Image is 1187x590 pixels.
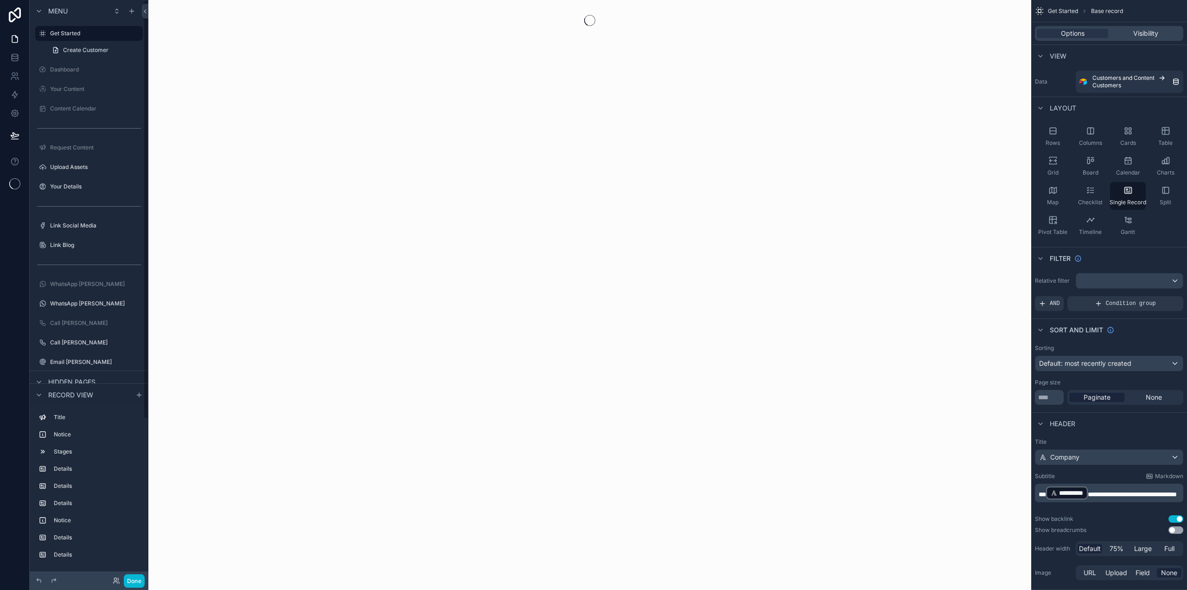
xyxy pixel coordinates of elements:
[124,574,145,588] button: Done
[1091,7,1123,15] span: Base record
[1048,7,1078,15] span: Get Started
[1035,545,1072,552] label: Header width
[1116,169,1140,176] span: Calendar
[1110,212,1146,240] button: Gantt
[1106,300,1156,307] span: Condition group
[1084,568,1096,577] span: URL
[48,377,96,387] span: Hidden pages
[1035,484,1183,502] div: scrollable content
[54,482,139,490] label: Details
[1035,526,1086,534] div: Show breadcrumbs
[35,218,143,233] a: Link Social Media
[35,140,143,155] a: Request Content
[1133,29,1158,38] span: Visibility
[50,183,141,190] label: Your Details
[1050,453,1079,462] span: Company
[1072,212,1108,240] button: Timeline
[1035,569,1072,577] label: Image
[1035,379,1060,386] label: Page size
[1050,52,1066,61] span: View
[1105,568,1127,577] span: Upload
[1035,356,1183,371] button: Default: most recently created
[1046,139,1060,147] span: Rows
[54,517,139,524] label: Notice
[1050,254,1071,263] span: Filter
[1134,544,1152,553] span: Large
[35,160,143,175] a: Upload Assets
[54,431,139,438] label: Notice
[50,319,141,327] label: Call [PERSON_NAME]
[54,551,139,558] label: Details
[1120,139,1136,147] span: Cards
[1148,182,1183,210] button: Split
[50,105,141,112] label: Content Calendar
[48,390,93,400] span: Record view
[54,534,139,541] label: Details
[1148,152,1183,180] button: Charts
[50,163,141,171] label: Upload Assets
[1146,473,1183,480] a: Markdown
[63,46,108,54] span: Create Customer
[54,499,139,507] label: Details
[1092,82,1121,89] span: Customers
[1084,393,1110,402] span: Paginate
[1078,199,1103,206] span: Checklist
[1035,152,1071,180] button: Grid
[1047,169,1059,176] span: Grid
[50,222,141,229] label: Link Social Media
[1110,152,1146,180] button: Calendar
[1047,199,1059,206] span: Map
[1161,568,1177,577] span: None
[50,300,141,307] label: WhatsApp [PERSON_NAME]
[50,85,141,93] label: Your Content
[1160,199,1171,206] span: Split
[35,101,143,116] a: Content Calendar
[1121,228,1135,236] span: Gantt
[54,414,139,421] label: Title
[1038,228,1067,236] span: Pivot Table
[30,406,148,571] div: scrollable content
[1110,199,1146,206] span: Single Record
[1146,393,1162,402] span: None
[35,26,143,41] a: Get Started
[35,238,143,253] a: Link Blog
[46,43,143,58] a: Create Customer
[1035,449,1183,465] button: Company
[1050,104,1076,113] span: Layout
[1035,78,1072,85] label: Data
[35,82,143,97] a: Your Content
[1092,74,1155,82] span: Customers and Content
[1164,544,1174,553] span: Full
[1072,123,1108,150] button: Columns
[1136,568,1150,577] span: Field
[54,465,139,473] label: Details
[35,179,143,194] a: Your Details
[1110,182,1146,210] button: Single Record
[1050,300,1060,307] span: AND
[50,30,137,37] label: Get Started
[1072,182,1108,210] button: Checklist
[1079,139,1102,147] span: Columns
[1079,544,1101,553] span: Default
[1061,29,1085,38] span: Options
[1050,325,1103,335] span: Sort And Limit
[54,448,139,455] label: Stages
[1076,71,1183,93] a: Customers and ContentCustomers
[1148,123,1183,150] button: Table
[1035,515,1073,523] div: Show backlink
[1035,473,1055,480] label: Subtitle
[50,280,141,288] label: WhatsApp [PERSON_NAME]
[1035,438,1183,446] label: Title
[1158,139,1173,147] span: Table
[1110,123,1146,150] button: Cards
[1110,544,1123,553] span: 75%
[50,358,141,366] label: Email [PERSON_NAME]
[1035,123,1071,150] button: Rows
[1050,419,1075,428] span: Header
[1035,277,1072,285] label: Relative filter
[1155,473,1183,480] span: Markdown
[1079,228,1102,236] span: Timeline
[1083,169,1098,176] span: Board
[50,66,141,73] label: Dashboard
[50,241,141,249] label: Link Blog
